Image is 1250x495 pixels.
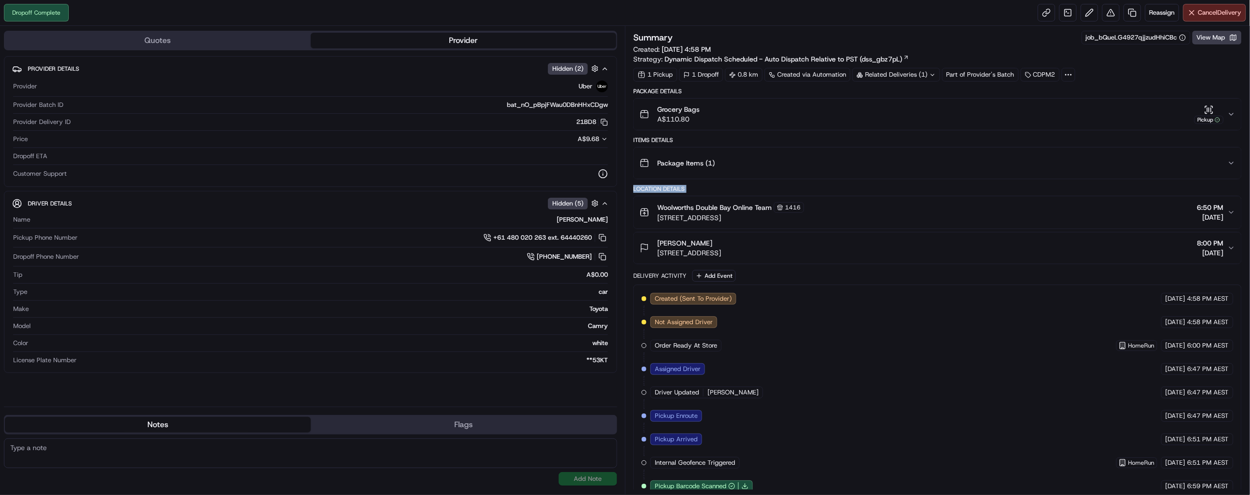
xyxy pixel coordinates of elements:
[657,238,712,248] span: [PERSON_NAME]
[1188,318,1229,327] span: 4:58 PM AEST
[657,213,804,223] span: [STREET_ADDRESS]
[33,211,160,221] div: Start new chat
[579,82,592,91] span: Uber
[665,54,902,64] span: Dynamic Dispatch Scheduled - Auto Dispatch Relative to PST (dss_gbz7pL)
[69,283,118,290] a: Powered byPylon
[657,203,772,212] span: Woolworths Double Bay Online Team
[633,185,1242,193] div: Location Details
[1188,435,1229,444] span: 6:51 PM AEST
[13,322,31,330] span: Model
[1166,435,1186,444] span: [DATE]
[1129,459,1155,467] span: HomeRun
[655,458,735,467] span: Internal Geofence Triggered
[655,482,726,491] span: Pickup Barcode Scanned
[1188,458,1229,467] span: 6:51 PM AEST
[527,251,608,262] button: [PHONE_NUMBER]
[26,270,608,279] div: A$0.00
[1188,294,1229,303] span: 4:58 PM AEST
[634,99,1241,130] button: Grocery BagsA$110.80Pickup
[537,252,592,261] span: [PHONE_NUMBER]
[1166,388,1186,397] span: [DATE]
[10,260,18,268] div: 📗
[1197,238,1224,248] span: 8:00 PM
[692,270,736,282] button: Add Event
[1166,294,1186,303] span: [DATE]
[785,204,801,211] span: 1416
[1129,342,1155,350] span: HomeRun
[634,232,1241,264] button: [PERSON_NAME][STREET_ADDRESS]8:00 PM[DATE]
[1166,318,1186,327] span: [DATE]
[13,252,79,261] span: Dropoff Phone Number
[633,136,1242,144] div: Items Details
[1166,365,1186,373] span: [DATE]
[1197,248,1224,258] span: [DATE]
[311,417,617,433] button: Flags
[1086,33,1186,42] button: job_bQueLG4927qjjzudHhiCBc
[655,294,732,303] span: Created (Sent To Provider)
[10,211,27,228] img: 1736555255976-a54dd68f-1ca7-489b-9aae-adbdc363a1c4
[633,68,677,82] div: 1 Pickup
[32,339,608,348] div: white
[1197,203,1224,212] span: 6:50 PM
[1194,105,1224,124] button: Pickup
[13,101,63,109] span: Provider Batch ID
[1188,341,1229,350] span: 6:00 PM AEST
[79,255,161,273] a: 💻API Documentation
[1188,482,1229,491] span: 6:59 PM AEST
[97,283,118,290] span: Pylon
[5,417,311,433] button: Notes
[13,305,29,313] span: Make
[13,135,28,144] span: Price
[10,127,29,147] img: Nash
[82,260,90,268] div: 💻
[662,45,711,54] span: [DATE] 4:58 PM
[1119,459,1155,467] button: HomeRun
[634,196,1241,228] button: Woolworths Double Bay Online Team1416[STREET_ADDRESS]6:50 PM[DATE]
[552,199,584,208] span: Hidden ( 5 )
[657,248,721,258] span: [STREET_ADDRESS]
[13,233,78,242] span: Pickup Phone Number
[665,54,909,64] a: Dynamic Dispatch Scheduled - Auto Dispatch Relative to PST (dss_gbz7pL)
[5,33,311,48] button: Quotes
[1194,116,1224,124] div: Pickup
[596,81,608,92] img: uber-new-logo.jpeg
[13,215,30,224] span: Name
[1198,8,1242,17] span: Cancel Delivery
[655,388,699,397] span: Driver Updated
[852,68,940,82] div: Related Deliveries (1)
[10,157,178,172] p: Welcome 👋
[13,169,67,178] span: Customer Support
[13,152,47,161] span: Dropoff ETA
[13,270,22,279] span: Tip
[6,255,79,273] a: 📗Knowledge Base
[13,82,37,91] span: Provider
[576,118,608,126] button: 21BD8
[1166,458,1186,467] span: [DATE]
[657,114,700,124] span: A$110.80
[634,147,1241,179] button: Package Items (1)
[166,214,178,226] button: Start new chat
[548,62,601,75] button: Hidden (2)
[578,135,599,143] span: A$9.68
[765,68,850,82] a: Created via Automation
[522,135,608,144] button: A$9.68
[552,64,584,73] span: Hidden ( 2 )
[33,305,608,313] div: Toyota
[34,215,608,224] div: [PERSON_NAME]
[1021,68,1060,82] div: CDPM2
[1183,4,1246,21] button: CancelDelivery
[1197,212,1224,222] span: [DATE]
[1188,412,1229,420] span: 6:47 PM AEST
[35,322,608,330] div: Camry
[655,482,735,491] button: Pickup Barcode Scanned
[92,259,157,269] span: API Documentation
[33,221,123,228] div: We're available if you need us!
[28,65,79,73] span: Provider Details
[657,104,700,114] span: Grocery Bags
[507,101,608,109] span: bat_nO_pBpjFWau0DBnHHxCDgw
[655,318,713,327] span: Not Assigned Driver
[633,33,673,42] h3: Summary
[1145,4,1179,21] button: Reassign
